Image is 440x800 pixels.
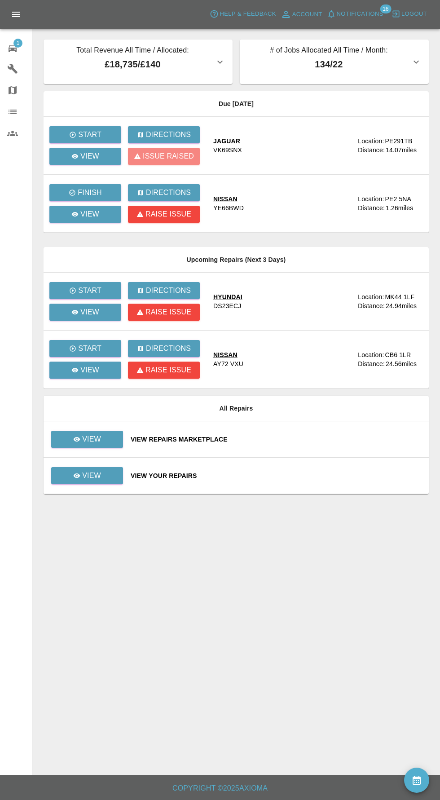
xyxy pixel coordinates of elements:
[44,247,429,273] th: Upcoming Repairs (Next 3 Days)
[49,304,121,321] a: View
[5,4,27,25] button: Open drawer
[213,292,351,310] a: HYUNDAIDS23ECJ
[213,301,242,310] div: DS23ECJ
[44,91,429,117] th: Due [DATE]
[131,471,422,480] a: View Your Repairs
[358,203,385,212] div: Distance:
[78,129,101,140] p: Start
[7,782,433,795] h6: Copyright © 2025 Axioma
[386,359,422,368] div: 24.56 miles
[80,209,99,220] p: View
[51,467,123,484] a: View
[51,472,123,479] a: View
[78,187,101,198] p: Finish
[80,365,99,376] p: View
[386,301,422,310] div: 24.94 miles
[358,350,384,359] div: Location:
[145,209,191,220] p: Raise issue
[404,768,429,793] button: availability
[358,146,385,155] div: Distance:
[213,350,243,359] div: NISSAN
[128,126,200,143] button: Directions
[380,4,391,13] span: 16
[358,350,422,368] a: Location:CB6 1LRDistance:24.56miles
[358,359,385,368] div: Distance:
[247,45,411,57] p: # of Jobs Allocated All Time / Month:
[146,343,191,354] p: Directions
[49,282,121,299] button: Start
[51,45,215,57] p: Total Revenue All Time / Allocated:
[213,146,242,155] div: VK69SNX
[13,39,22,48] span: 1
[51,435,123,442] a: View
[51,431,123,448] a: View
[78,343,101,354] p: Start
[358,137,422,155] a: Location:PE291TBDistance:14.07miles
[385,194,411,203] div: PE2 5NA
[82,470,101,481] p: View
[358,292,422,310] a: Location:MK44 1LFDistance:24.94miles
[49,362,121,379] a: View
[128,340,200,357] button: Directions
[145,307,191,318] p: Raise issue
[128,282,200,299] button: Directions
[207,7,278,21] button: Help & Feedback
[358,137,384,146] div: Location:
[78,285,101,296] p: Start
[51,57,215,71] p: £18,735 / £140
[213,137,242,146] div: JAGUAR
[386,146,422,155] div: 14.07 miles
[80,307,99,318] p: View
[358,301,385,310] div: Distance:
[337,9,383,19] span: Notifications
[131,435,422,444] a: View Repairs Marketplace
[49,148,121,165] a: View
[292,9,322,20] span: Account
[385,350,411,359] div: CB6 1LR
[80,151,99,162] p: View
[213,194,244,203] div: NISSAN
[44,40,233,84] button: Total Revenue All Time / Allocated:£18,735/£140
[247,57,411,71] p: 134 / 22
[213,137,351,155] a: JAGUARVK69SNX
[358,194,422,212] a: Location:PE2 5NADistance:1.26miles
[278,7,325,22] a: Account
[82,434,101,445] p: View
[213,359,243,368] div: AY72 VXU
[213,194,351,212] a: NISSANYE66BWD
[358,292,384,301] div: Location:
[385,137,412,146] div: PE291TB
[128,362,200,379] button: Raise issue
[128,184,200,201] button: Directions
[385,292,414,301] div: MK44 1LF
[128,206,200,223] button: Raise issue
[49,340,121,357] button: Start
[358,194,384,203] div: Location:
[44,396,429,421] th: All Repairs
[146,285,191,296] p: Directions
[49,206,121,223] a: View
[213,350,351,368] a: NISSANAY72 VXU
[146,129,191,140] p: Directions
[128,304,200,321] button: Raise issue
[220,9,276,19] span: Help & Feedback
[240,40,429,84] button: # of Jobs Allocated All Time / Month:134/22
[213,292,242,301] div: HYUNDAI
[389,7,429,21] button: Logout
[49,126,121,143] button: Start
[401,9,427,19] span: Logout
[213,203,244,212] div: YE66BWD
[325,7,386,21] button: Notifications
[146,187,191,198] p: Directions
[49,184,121,201] button: Finish
[386,203,422,212] div: 1.26 miles
[145,365,191,376] p: Raise issue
